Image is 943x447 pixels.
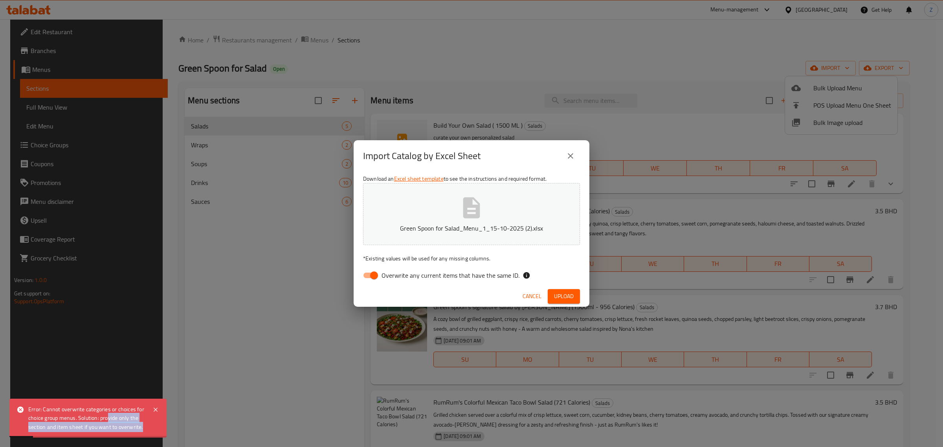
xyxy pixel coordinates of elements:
[363,150,481,162] h2: Import Catalog by Excel Sheet
[354,172,589,286] div: Download an to see the instructions and required format.
[548,289,580,304] button: Upload
[561,147,580,165] button: close
[382,271,519,280] span: Overwrite any current items that have the same ID.
[363,183,580,245] button: Green Spoon for Salad_Menu_1_15-10-2025 (2).xlsx
[363,255,580,262] p: Existing values will be used for any missing columns.
[554,291,574,301] span: Upload
[28,405,145,431] div: Error: Cannot overwrite categories or choices for choice group menus. Solution: provide only the ...
[375,223,568,233] p: Green Spoon for Salad_Menu_1_15-10-2025 (2).xlsx
[523,291,541,301] span: Cancel
[519,289,545,304] button: Cancel
[394,174,444,184] a: Excel sheet template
